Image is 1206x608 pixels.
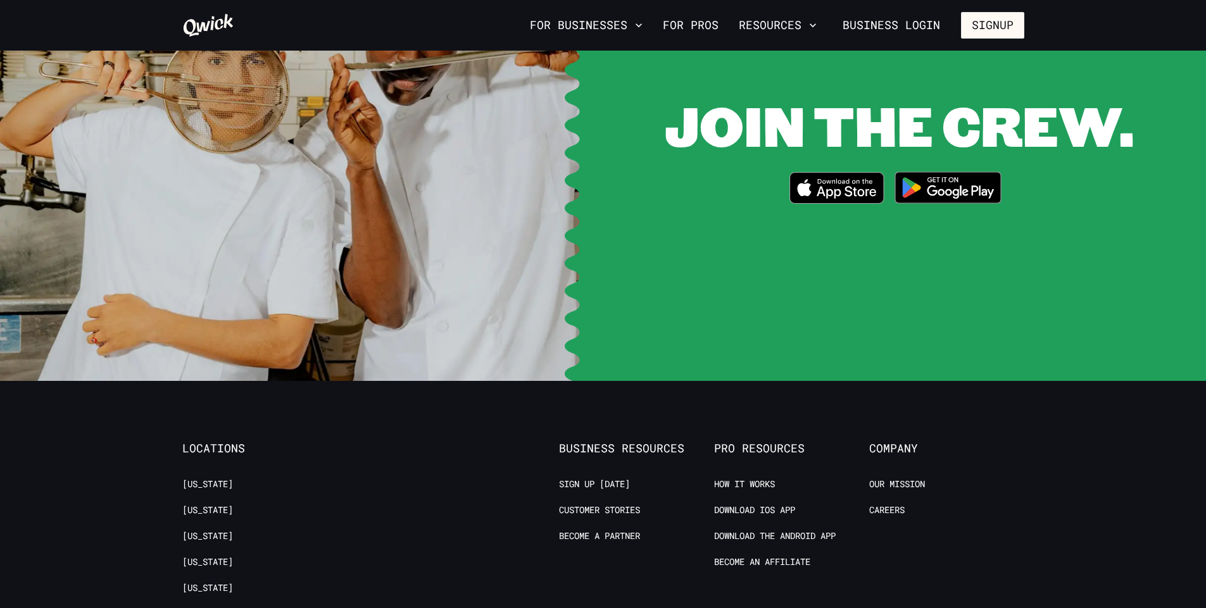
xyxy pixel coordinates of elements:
[714,442,869,456] span: Pro Resources
[559,478,630,490] a: Sign up [DATE]
[789,172,884,208] a: Download on the App Store
[182,556,233,568] a: [US_STATE]
[734,15,822,36] button: Resources
[714,478,775,490] a: How it Works
[665,89,1134,161] span: JOIN THE CREW.
[887,164,1010,211] img: Get it on Google Play
[559,504,640,516] a: Customer stories
[182,530,233,542] a: [US_STATE]
[869,504,905,516] a: Careers
[182,442,337,456] span: Locations
[182,504,233,516] a: [US_STATE]
[182,478,233,490] a: [US_STATE]
[559,442,714,456] span: Business Resources
[658,15,724,36] a: For Pros
[714,556,810,568] a: Become an Affiliate
[714,504,795,516] a: Download IOS App
[832,12,951,39] a: Business Login
[182,582,233,594] a: [US_STATE]
[559,530,640,542] a: Become a Partner
[714,530,836,542] a: Download the Android App
[961,12,1024,39] button: Signup
[869,442,1024,456] span: Company
[525,15,648,36] button: For Businesses
[869,478,925,490] a: Our Mission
